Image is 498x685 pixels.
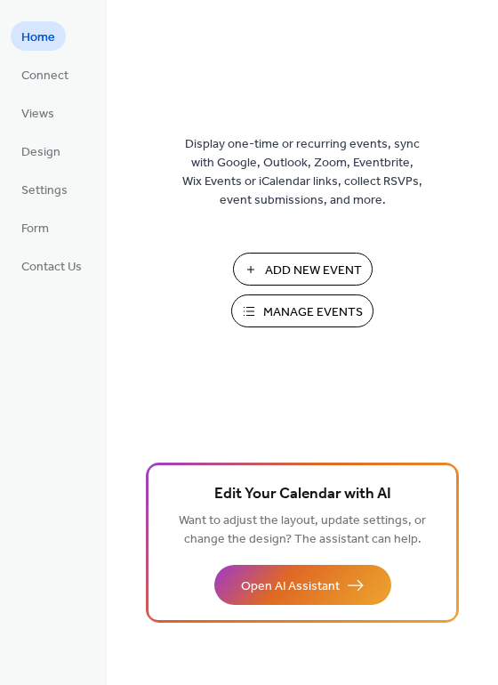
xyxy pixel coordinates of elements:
span: Home [21,28,55,47]
a: Design [11,136,71,165]
a: Settings [11,174,78,204]
span: Edit Your Calendar with AI [214,482,391,507]
a: Connect [11,60,79,89]
span: Display one-time or recurring events, sync with Google, Outlook, Zoom, Eventbrite, Wix Events or ... [182,135,422,210]
span: Design [21,143,60,162]
span: Views [21,105,54,124]
button: Manage Events [231,294,373,327]
a: Views [11,98,65,127]
span: Open AI Assistant [241,577,340,596]
span: Add New Event [265,262,362,280]
button: Add New Event [233,253,373,286]
a: Contact Us [11,251,92,280]
a: Home [11,21,66,51]
span: Settings [21,181,68,200]
span: Connect [21,67,68,85]
span: Contact Us [21,258,82,277]
a: Form [11,213,60,242]
span: Want to adjust the layout, update settings, or change the design? The assistant can help. [179,509,426,552]
span: Manage Events [263,303,363,322]
button: Open AI Assistant [214,565,391,605]
span: Form [21,220,49,238]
